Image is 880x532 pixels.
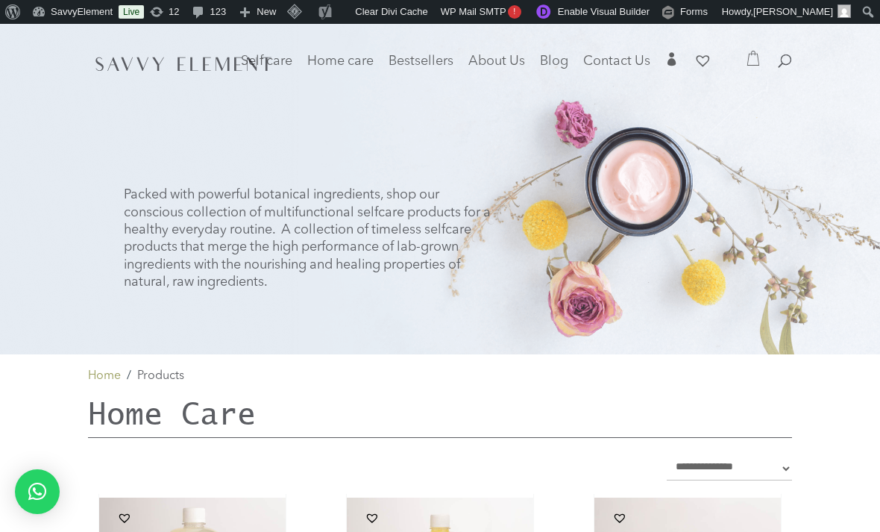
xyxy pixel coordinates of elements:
[468,56,525,77] a: About Us
[389,54,453,68] span: Bestsellers
[583,56,650,77] a: Contact Us
[667,457,792,481] select: Shop order
[389,56,453,77] a: Bestsellers
[540,54,568,68] span: Blog
[119,5,144,19] a: Live
[91,51,276,75] img: SavvyElement
[241,54,292,68] span: Self care
[665,52,679,77] a: 
[540,56,568,77] a: Blog
[665,52,679,66] span: 
[137,370,184,382] span: Products
[88,396,792,437] h2: Home Care
[307,56,374,86] a: Home care
[127,366,131,386] span: /
[307,54,374,68] span: Home care
[508,5,521,19] span: !
[124,188,491,289] span: Packed with powerful botanical ingredients, shop our conscious collection of multifunctional self...
[88,366,121,386] a: Home
[583,54,650,68] span: Contact Us
[241,56,292,86] a: Self care
[753,6,833,17] span: [PERSON_NAME]
[468,54,525,68] span: About Us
